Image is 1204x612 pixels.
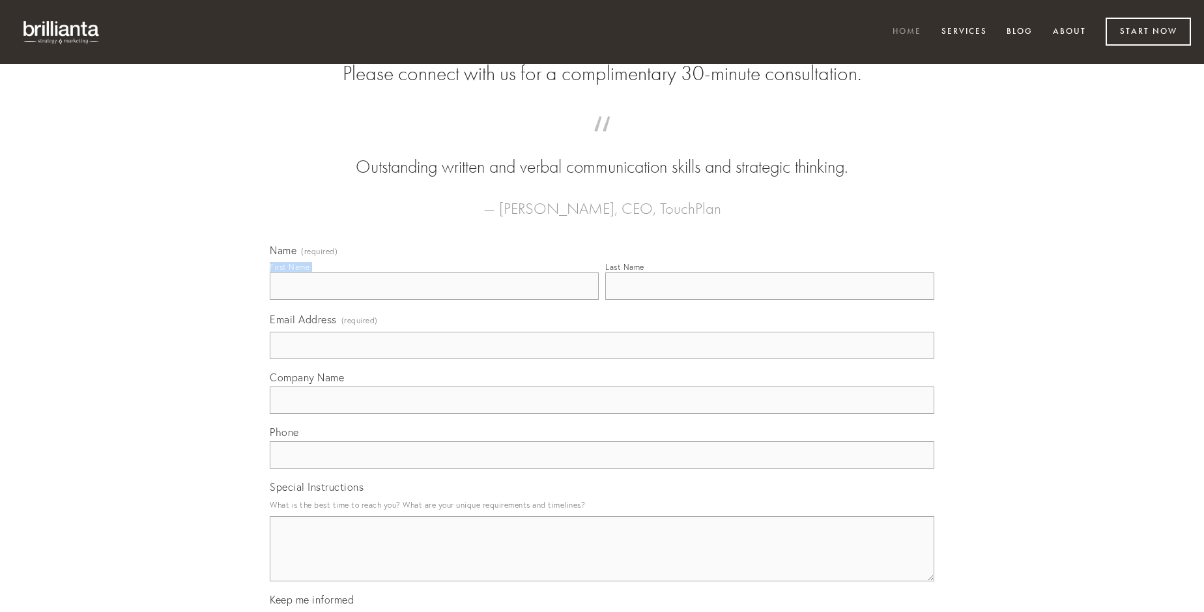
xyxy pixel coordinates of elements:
[270,480,364,493] span: Special Instructions
[291,129,913,180] blockquote: Outstanding written and verbal communication skills and strategic thinking.
[301,248,337,255] span: (required)
[341,312,378,329] span: (required)
[291,129,913,154] span: “
[270,61,934,86] h2: Please connect with us for a complimentary 30-minute consultation.
[270,593,354,606] span: Keep me informed
[270,496,934,514] p: What is the best time to reach you? What are your unique requirements and timelines?
[1106,18,1191,46] a: Start Now
[884,22,930,43] a: Home
[933,22,996,43] a: Services
[13,13,111,51] img: brillianta - research, strategy, marketing
[270,244,296,257] span: Name
[270,426,299,439] span: Phone
[1044,22,1095,43] a: About
[998,22,1041,43] a: Blog
[270,371,344,384] span: Company Name
[270,313,337,326] span: Email Address
[291,180,913,222] figcaption: — [PERSON_NAME], CEO, TouchPlan
[605,262,644,272] div: Last Name
[270,262,309,272] div: First Name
